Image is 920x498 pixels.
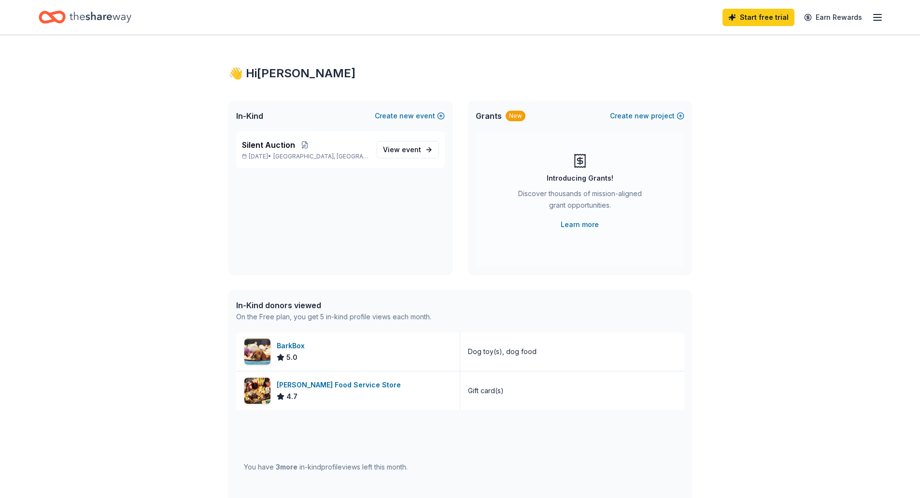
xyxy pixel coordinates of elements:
span: View [383,144,421,156]
span: event [402,145,421,154]
span: Grants [476,110,502,122]
div: In-Kind donors viewed [236,299,431,311]
div: On the Free plan, you get 5 in-kind profile views each month. [236,311,431,323]
img: Image for Gordon Food Service Store [244,378,270,404]
div: Dog toy(s), dog food [468,346,537,357]
a: Earn Rewards [798,9,868,26]
div: 👋 Hi [PERSON_NAME] [228,66,692,81]
a: Start free trial [722,9,794,26]
span: In-Kind [236,110,263,122]
div: Discover thousands of mission-aligned grant opportunities. [514,188,646,215]
div: New [506,111,525,121]
div: Introducing Grants! [547,172,613,184]
button: Createnewevent [375,110,445,122]
span: [GEOGRAPHIC_DATA], [GEOGRAPHIC_DATA] [273,153,368,160]
a: Home [39,6,131,28]
span: 5.0 [286,352,297,363]
div: [PERSON_NAME] Food Service Store [277,379,405,391]
a: View event [377,141,439,158]
span: 3 more [276,463,297,471]
div: Gift card(s) [468,385,504,397]
span: Silent Auction [242,139,295,151]
p: [DATE] • [242,153,369,160]
img: Image for BarkBox [244,339,270,365]
span: new [635,110,649,122]
span: 4.7 [286,391,297,402]
div: BarkBox [277,340,309,352]
a: Learn more [561,219,599,230]
span: new [399,110,414,122]
div: You have in-kind profile views left this month. [244,461,408,473]
button: Createnewproject [610,110,684,122]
